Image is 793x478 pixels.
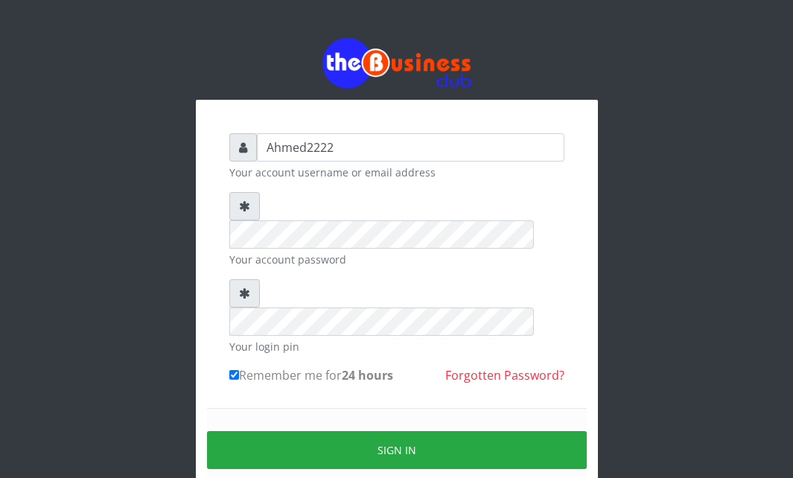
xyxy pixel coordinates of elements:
small: Your login pin [229,339,564,354]
a: Forgotten Password? [445,367,564,383]
button: Sign in [207,431,587,469]
small: Your account username or email address [229,165,564,180]
label: Remember me for [229,366,393,384]
b: 24 hours [342,367,393,383]
small: Your account password [229,252,564,267]
input: Remember me for24 hours [229,370,239,380]
input: Username or email address [257,133,564,162]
